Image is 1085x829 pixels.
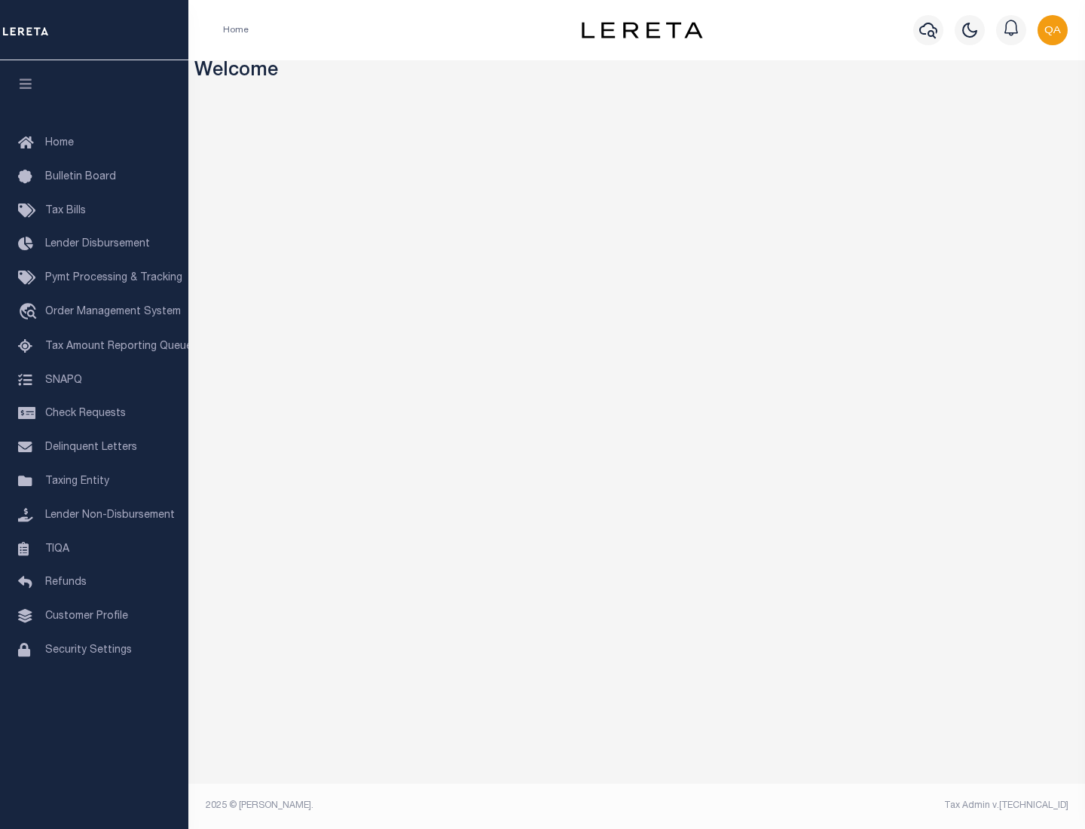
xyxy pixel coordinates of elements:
i: travel_explore [18,303,42,323]
span: Customer Profile [45,611,128,622]
span: Check Requests [45,408,126,419]
img: svg+xml;base64,PHN2ZyB4bWxucz0iaHR0cDovL3d3dy53My5vcmcvMjAwMC9zdmciIHBvaW50ZXItZXZlbnRzPSJub25lIi... [1038,15,1068,45]
span: Pymt Processing & Tracking [45,273,182,283]
span: Home [45,138,74,148]
span: TIQA [45,543,69,554]
span: Order Management System [45,307,181,317]
h3: Welcome [194,60,1080,84]
div: Tax Admin v.[TECHNICAL_ID] [648,799,1068,812]
div: 2025 © [PERSON_NAME]. [194,799,637,812]
span: Refunds [45,577,87,588]
span: Tax Amount Reporting Queue [45,341,192,352]
span: Taxing Entity [45,476,109,487]
span: Tax Bills [45,206,86,216]
span: Lender Disbursement [45,239,150,249]
span: Delinquent Letters [45,442,137,453]
li: Home [223,23,249,37]
span: Bulletin Board [45,172,116,182]
span: Security Settings [45,645,132,656]
span: Lender Non-Disbursement [45,510,175,521]
img: logo-dark.svg [582,22,702,38]
span: SNAPQ [45,375,82,385]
